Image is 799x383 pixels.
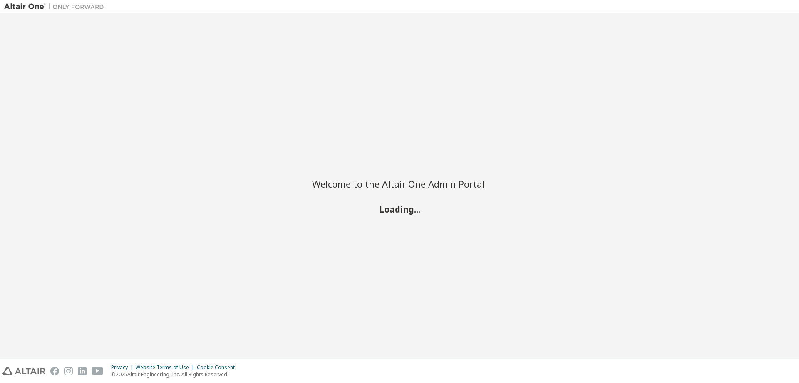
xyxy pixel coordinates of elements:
[312,203,487,214] h2: Loading...
[78,367,87,375] img: linkedin.svg
[312,178,487,190] h2: Welcome to the Altair One Admin Portal
[92,367,104,375] img: youtube.svg
[64,367,73,375] img: instagram.svg
[50,367,59,375] img: facebook.svg
[2,367,45,375] img: altair_logo.svg
[111,371,240,378] p: © 2025 Altair Engineering, Inc. All Rights Reserved.
[111,364,136,371] div: Privacy
[4,3,108,11] img: Altair One
[197,364,240,371] div: Cookie Consent
[136,364,197,371] div: Website Terms of Use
